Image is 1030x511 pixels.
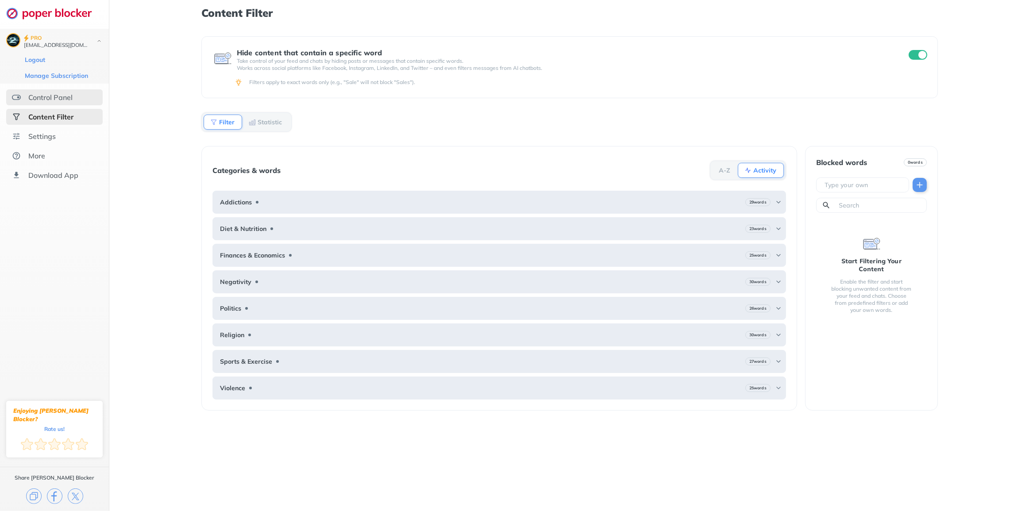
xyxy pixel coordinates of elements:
b: 30 words [749,332,767,338]
input: Type your own [824,181,905,189]
b: 29 words [749,199,767,205]
img: Statistic [249,119,256,126]
div: Filters apply to exact words only (e.g., "Sale" will not block "Sales"). [249,79,926,86]
div: Enjoying [PERSON_NAME] Blocker? [13,407,96,423]
img: copy.svg [26,488,42,504]
div: Categories & words [212,166,281,174]
div: Control Panel [28,93,73,102]
div: Blocked words [816,158,867,166]
div: Hide content that contain a specific word [237,49,893,57]
h1: Content Filter [201,7,938,19]
button: Manage Subscription [22,71,91,80]
div: Content Filter [28,112,73,121]
div: Rate us! [44,427,65,431]
b: Politics [220,305,241,312]
img: pro-icon.svg [24,35,29,42]
b: Diet & Nutrition [220,225,266,232]
b: 25 words [749,252,767,258]
img: social-selected.svg [12,112,21,121]
b: Statistic [258,119,282,125]
img: Filter [210,119,217,126]
b: 30 words [749,279,767,285]
div: PRO [31,34,42,42]
img: about.svg [12,151,21,160]
div: Settings [28,132,56,141]
img: ACg8ocLp5eZJKBH2iivcI_kTcTVZjWVkQToBI7Swkg9jgrT3mXP0MSo=s96-c [7,34,19,46]
img: features.svg [12,93,21,102]
div: Start Filtering Your Content [830,257,913,273]
button: Logout [22,55,48,64]
b: Addictions [220,199,252,206]
b: Filter [219,119,235,125]
img: facebook.svg [47,488,62,504]
img: Activity [745,167,752,174]
b: 26 words [749,305,767,311]
input: Search [838,201,923,210]
img: logo-webpage.svg [6,7,101,19]
b: Sports & Exercise [220,358,272,365]
div: More [28,151,45,160]
div: reddotisawake@gmail.com [24,42,89,49]
b: 23 words [749,226,767,232]
b: Religion [220,331,244,338]
b: Violence [220,384,245,392]
img: x.svg [68,488,83,504]
b: Activity [753,168,776,173]
p: Works across social platforms like Facebook, Instagram, LinkedIn, and Twitter – and even filters ... [237,65,893,72]
b: 25 words [749,385,767,391]
img: download-app.svg [12,171,21,180]
b: 27 words [749,358,767,365]
div: Share [PERSON_NAME] Blocker [15,474,94,481]
b: 0 words [908,159,923,165]
b: Finances & Economics [220,252,285,259]
img: chevron-bottom-black.svg [94,36,104,46]
img: settings.svg [12,132,21,141]
b: A-Z [719,168,730,173]
b: Negativity [220,278,251,285]
p: Take control of your feed and chats by hiding posts or messages that contain specific words. [237,58,893,65]
div: Download App [28,171,78,180]
div: Enable the filter and start blocking unwanted content from your feed and chats. Choose from prede... [830,278,913,314]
